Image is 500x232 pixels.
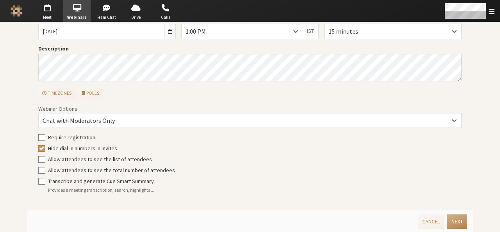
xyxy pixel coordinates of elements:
div: 15 minutes [329,27,371,36]
span: Calls [152,14,179,21]
span: Require registration [48,134,95,141]
button: Cancel [418,214,444,229]
span: Hide dial-in numbers in invites [48,145,117,152]
div: Provides a meeting transcription, search, highlights .... [48,187,462,194]
span: Chat with Moderators Only [43,117,115,124]
label: Transcribe and generate Cue Smart Summary [48,177,462,185]
label: Description [38,45,462,53]
span: Allow attendees to see the total number of attendees [48,167,175,174]
button: Timezones [38,87,75,99]
span: Drive [122,14,150,21]
img: Iotum [11,5,22,17]
button: Next [447,214,467,229]
div: 1:00 PM [186,27,218,36]
button: Polls [78,87,103,99]
span: Allow attendees to see the list of attendees [48,156,152,163]
span: Meet [34,14,61,21]
label: Webinar Options [38,105,77,112]
button: IST [303,23,318,38]
span: Webinars [63,14,91,21]
span: Team Chat [93,14,120,21]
